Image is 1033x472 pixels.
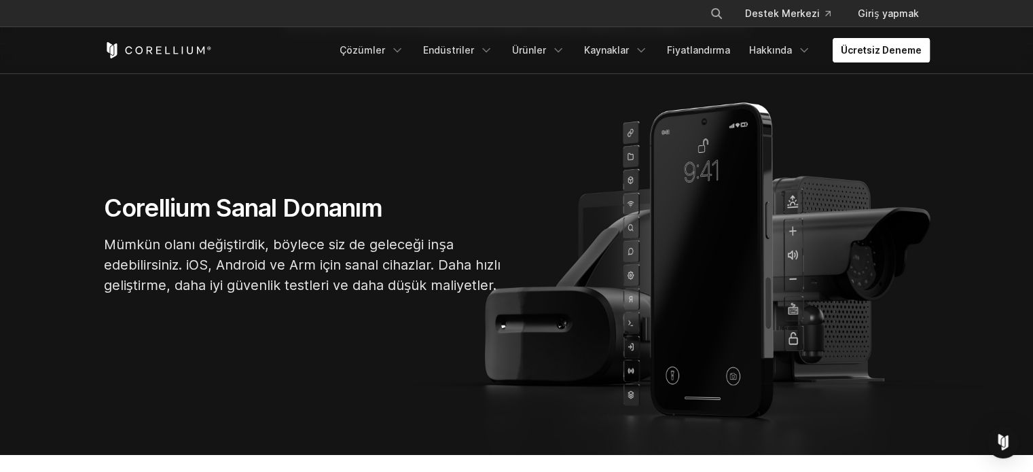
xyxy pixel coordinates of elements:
div: Open Intercom Messenger [987,426,1019,458]
font: Ücretsiz Deneme [841,44,922,56]
font: Endüstriler [423,44,474,56]
font: Fiyatlandırma [667,44,730,56]
font: Destek Merkezi [745,7,820,19]
font: Çözümler [340,44,385,56]
font: Ürünler [512,44,546,56]
a: Corellium Ana Sayfası [104,42,212,58]
div: Gezinme Menüsü [693,1,929,26]
font: Kaynaklar [584,44,629,56]
font: Giriş yapmak [858,7,918,19]
button: Aramak [704,1,729,26]
div: Gezinme Menüsü [331,38,930,62]
font: Mümkün olanı değiştirdik, böylece siz de geleceği inşa edebilirsiniz. iOS, Android ve Arm için sa... [104,236,501,293]
font: Corellium Sanal Donanım [104,193,382,223]
font: Hakkında [749,44,792,56]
